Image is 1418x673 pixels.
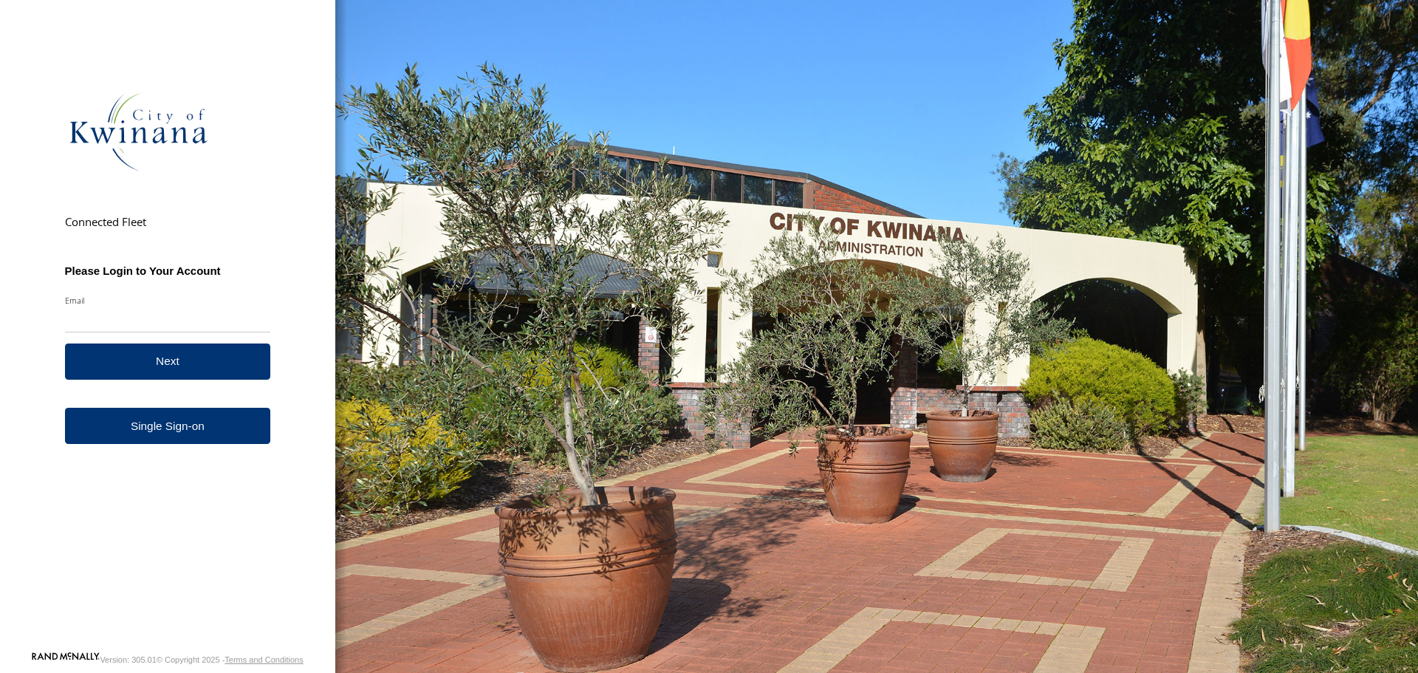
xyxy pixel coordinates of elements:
img: COK [65,58,213,205]
button: Next [65,344,271,380]
a: Terms and Conditions [225,655,303,664]
div: Version: 305.01 [100,655,156,664]
label: Email [65,295,271,306]
a: Single Sign-on [65,408,271,444]
h2: Connected Fleet [65,214,271,229]
h3: Please Login to Your Account [65,264,271,277]
a: Visit our Website [32,652,100,667]
div: © Copyright 2025 - [157,655,304,664]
